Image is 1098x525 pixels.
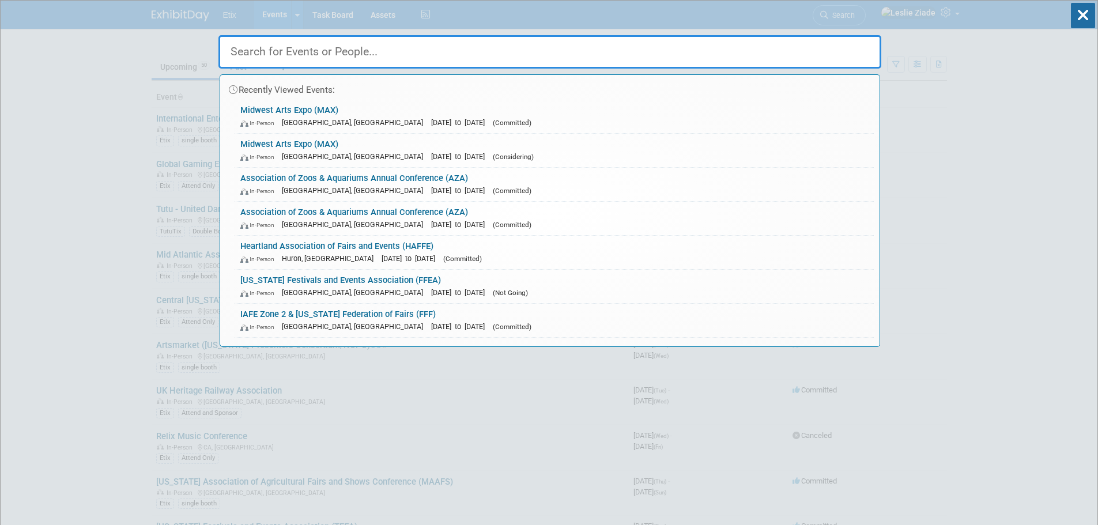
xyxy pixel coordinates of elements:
[493,153,534,161] span: (Considering)
[431,152,490,161] span: [DATE] to [DATE]
[218,35,881,69] input: Search for Events or People...
[493,119,531,127] span: (Committed)
[240,289,280,297] span: In-Person
[240,323,280,331] span: In-Person
[235,236,874,269] a: Heartland Association of Fairs and Events (HAFFE) In-Person Huron, [GEOGRAPHIC_DATA] [DATE] to [D...
[282,118,429,127] span: [GEOGRAPHIC_DATA], [GEOGRAPHIC_DATA]
[493,221,531,229] span: (Committed)
[382,254,441,263] span: [DATE] to [DATE]
[493,323,531,331] span: (Committed)
[235,202,874,235] a: Association of Zoos & Aquariums Annual Conference (AZA) In-Person [GEOGRAPHIC_DATA], [GEOGRAPHIC_...
[235,270,874,303] a: [US_STATE] Festivals and Events Association (FFEA) In-Person [GEOGRAPHIC_DATA], [GEOGRAPHIC_DATA]...
[240,153,280,161] span: In-Person
[240,187,280,195] span: In-Person
[282,288,429,297] span: [GEOGRAPHIC_DATA], [GEOGRAPHIC_DATA]
[235,100,874,133] a: Midwest Arts Expo (MAX) In-Person [GEOGRAPHIC_DATA], [GEOGRAPHIC_DATA] [DATE] to [DATE] (Committed)
[282,186,429,195] span: [GEOGRAPHIC_DATA], [GEOGRAPHIC_DATA]
[431,288,490,297] span: [DATE] to [DATE]
[235,304,874,337] a: IAFE Zone 2 & [US_STATE] Federation of Fairs (FFF) In-Person [GEOGRAPHIC_DATA], [GEOGRAPHIC_DATA]...
[282,220,429,229] span: [GEOGRAPHIC_DATA], [GEOGRAPHIC_DATA]
[240,221,280,229] span: In-Person
[493,187,531,195] span: (Committed)
[493,289,528,297] span: (Not Going)
[235,168,874,201] a: Association of Zoos & Aquariums Annual Conference (AZA) In-Person [GEOGRAPHIC_DATA], [GEOGRAPHIC_...
[240,255,280,263] span: In-Person
[235,134,874,167] a: Midwest Arts Expo (MAX) In-Person [GEOGRAPHIC_DATA], [GEOGRAPHIC_DATA] [DATE] to [DATE] (Consider...
[282,152,429,161] span: [GEOGRAPHIC_DATA], [GEOGRAPHIC_DATA]
[282,322,429,331] span: [GEOGRAPHIC_DATA], [GEOGRAPHIC_DATA]
[443,255,482,263] span: (Committed)
[431,220,490,229] span: [DATE] to [DATE]
[226,75,874,100] div: Recently Viewed Events:
[431,322,490,331] span: [DATE] to [DATE]
[431,186,490,195] span: [DATE] to [DATE]
[431,118,490,127] span: [DATE] to [DATE]
[240,119,280,127] span: In-Person
[282,254,379,263] span: Huron, [GEOGRAPHIC_DATA]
